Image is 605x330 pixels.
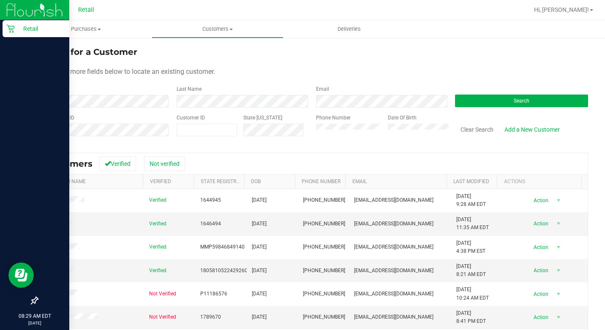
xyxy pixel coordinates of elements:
[150,179,171,184] a: Verified
[316,114,351,122] label: Phone Number
[4,320,65,326] p: [DATE]
[354,196,433,204] span: [EMAIL_ADDRESS][DOMAIN_NAME]
[354,290,433,298] span: [EMAIL_ADDRESS][DOMAIN_NAME]
[302,179,341,184] a: Phone Number
[526,195,553,206] span: Action
[455,95,588,107] button: Search
[553,218,564,230] span: select
[534,6,589,13] span: Hi, [PERSON_NAME]!
[456,262,486,279] span: [DATE] 8:21 AM EDT
[303,196,345,204] span: [PHONE_NUMBER]
[456,216,489,232] span: [DATE] 11:35 AM EDT
[553,195,564,206] span: select
[514,98,529,104] span: Search
[20,20,152,38] a: Purchases
[456,239,485,255] span: [DATE] 4:38 PM EST
[20,25,152,33] span: Purchases
[200,196,221,204] span: 1644945
[243,114,282,122] label: State [US_STATE]
[352,179,367,184] a: Email
[526,218,553,230] span: Action
[99,157,136,171] button: Verified
[453,179,489,184] a: Last Modified
[504,179,578,184] div: Actions
[252,243,267,251] span: [DATE]
[152,20,283,38] a: Customers
[303,243,345,251] span: [PHONE_NUMBER]
[456,309,486,325] span: [DATE] 8:41 PM EDT
[15,24,65,34] p: Retail
[8,262,34,288] iframe: Resource center
[200,290,227,298] span: P11186576
[149,290,176,298] span: Not Verified
[200,243,245,251] span: MMP59846849140
[177,114,205,122] label: Customer ID
[354,313,433,321] span: [EMAIL_ADDRESS][DOMAIN_NAME]
[354,220,433,228] span: [EMAIL_ADDRESS][DOMAIN_NAME]
[37,68,215,76] span: Use one or more fields below to locate an existing customer.
[252,290,267,298] span: [DATE]
[499,122,565,137] a: Add a New Customer
[252,196,267,204] span: [DATE]
[144,157,185,171] button: Not verified
[200,313,221,321] span: 1789670
[354,267,433,275] span: [EMAIL_ADDRESS][DOMAIN_NAME]
[177,85,202,93] label: Last Name
[456,286,489,302] span: [DATE] 10:24 AM EDT
[283,20,415,38] a: Deliveries
[455,122,499,137] button: Clear Search
[252,220,267,228] span: [DATE]
[149,196,166,204] span: Verified
[4,312,65,320] p: 08:29 AM EDT
[354,243,433,251] span: [EMAIL_ADDRESS][DOMAIN_NAME]
[303,313,345,321] span: [PHONE_NUMBER]
[152,25,283,33] span: Customers
[456,192,486,208] span: [DATE] 9:28 AM EDT
[200,220,221,228] span: 1646494
[526,311,553,323] span: Action
[316,85,329,93] label: Email
[6,24,15,33] inline-svg: Retail
[303,267,345,275] span: [PHONE_NUMBER]
[149,267,166,275] span: Verified
[553,311,564,323] span: select
[149,220,166,228] span: Verified
[526,265,553,276] span: Action
[553,265,564,276] span: select
[553,288,564,300] span: select
[326,25,372,33] span: Deliveries
[251,179,261,184] a: DOB
[149,243,166,251] span: Verified
[200,267,248,275] span: 1805810522429260
[388,114,417,122] label: Date Of Birth
[149,313,176,321] span: Not Verified
[252,267,267,275] span: [DATE]
[526,288,553,300] span: Action
[78,6,94,14] span: Retail
[303,290,345,298] span: [PHONE_NUMBER]
[303,220,345,228] span: [PHONE_NUMBER]
[526,241,553,253] span: Action
[37,47,137,57] span: Search for a Customer
[252,313,267,321] span: [DATE]
[553,241,564,253] span: select
[201,179,245,184] a: State Registry Id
